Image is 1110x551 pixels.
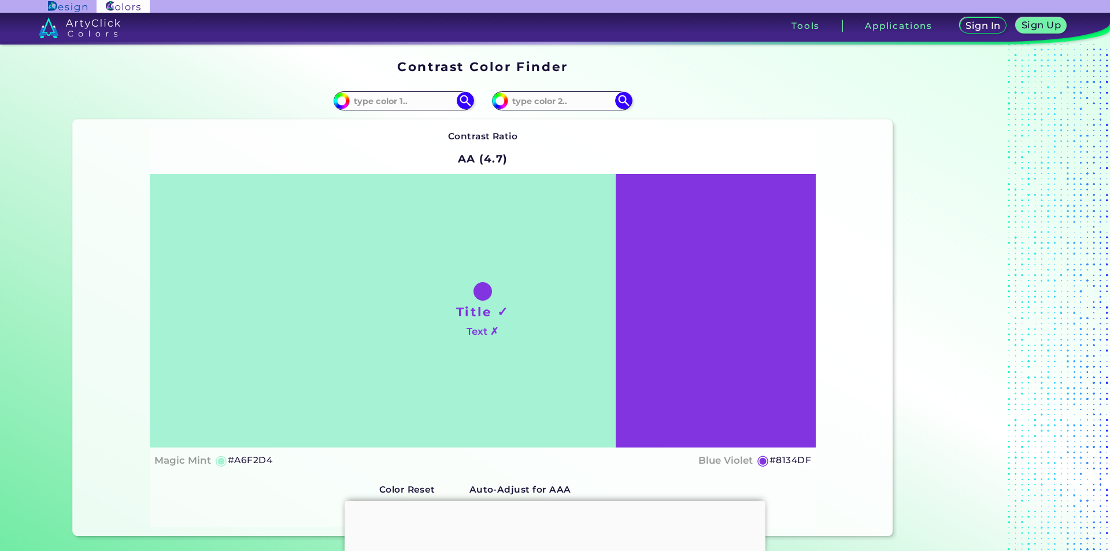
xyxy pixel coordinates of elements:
[865,21,933,30] h3: Applications
[397,58,568,75] h1: Contrast Color Finder
[467,323,498,340] h4: Text ✗
[508,93,616,109] input: type color 2..
[615,92,632,109] img: icon search
[456,303,509,320] h1: Title ✓
[457,92,474,109] img: icon search
[961,19,1004,33] a: Sign In
[39,17,120,38] img: logo_artyclick_colors_white.svg
[453,146,513,172] h2: AA (4.7)
[1018,19,1064,33] a: Sign Up
[350,93,457,109] input: type color 1..
[897,56,1042,541] iframe: Advertisement
[757,453,769,467] h5: ◉
[698,452,753,469] h4: Blue Violet
[448,131,518,142] strong: Contrast Ratio
[215,453,228,467] h5: ◉
[228,453,272,468] h5: #A6F2D4
[769,453,811,468] h5: #8134DF
[791,21,820,30] h3: Tools
[469,484,571,495] strong: Auto-Adjust for AAA
[48,1,87,12] img: ArtyClick Design logo
[967,21,999,30] h5: Sign In
[154,452,211,469] h4: Magic Mint
[1023,21,1059,29] h5: Sign Up
[379,484,435,495] strong: Color Reset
